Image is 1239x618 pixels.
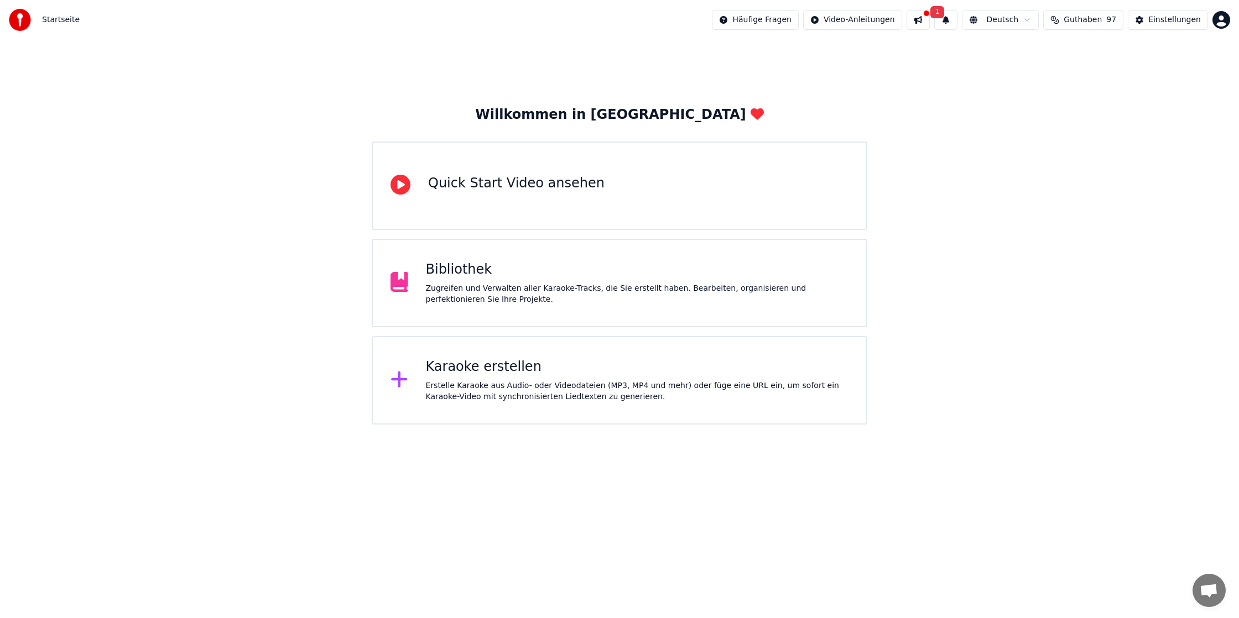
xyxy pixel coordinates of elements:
[1064,14,1102,25] span: Guthaben
[426,358,849,376] div: Karaoke erstellen
[475,106,763,124] div: Willkommen in [GEOGRAPHIC_DATA]
[428,175,605,192] div: Quick Start Video ansehen
[1193,574,1226,607] div: Chat öffnen
[1148,14,1201,25] div: Einstellungen
[934,10,957,30] button: 1
[426,380,849,402] div: Erstelle Karaoke aus Audio- oder Videodateien (MP3, MP4 und mehr) oder füge eine URL ein, um sofo...
[426,283,849,305] div: Zugreifen und Verwalten aller Karaoke-Tracks, die Sie erstellt haben. Bearbeiten, organisieren un...
[1128,10,1208,30] button: Einstellungen
[42,14,80,25] span: Startseite
[930,6,945,18] span: 1
[803,10,902,30] button: Video-Anleitungen
[1106,14,1116,25] span: 97
[426,261,849,279] div: Bibliothek
[712,10,799,30] button: Häufige Fragen
[1043,10,1123,30] button: Guthaben97
[42,14,80,25] nav: breadcrumb
[9,9,31,31] img: youka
